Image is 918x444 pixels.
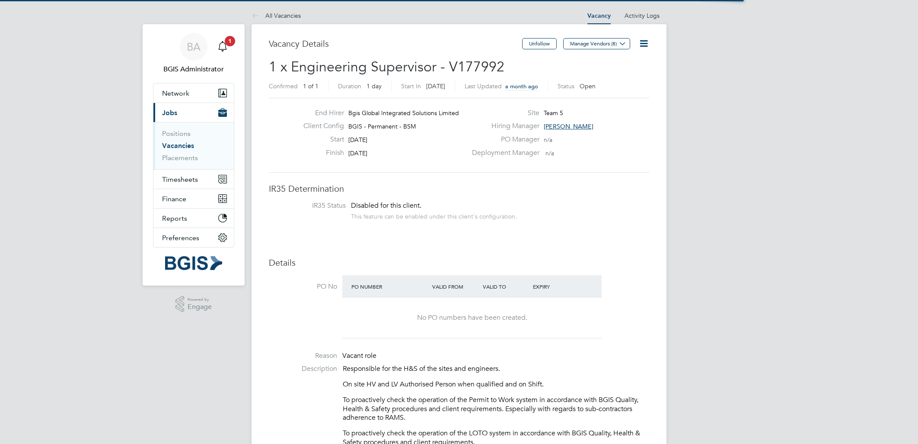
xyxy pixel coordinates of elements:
[162,129,191,138] a: Positions
[349,279,430,294] div: PO Number
[522,38,557,49] button: Unfollow
[153,33,234,74] a: BABGIS Administrator
[467,122,539,131] label: Hiring Manager
[162,154,198,162] a: Placements
[348,136,367,144] span: [DATE]
[269,38,522,49] h3: Vacancy Details
[544,136,552,144] span: n/a
[165,256,222,270] img: bgis-logo-retina.png
[625,12,660,19] a: Activity Logs
[162,89,189,97] span: Network
[426,82,445,90] span: [DATE]
[162,195,186,203] span: Finance
[544,122,593,130] span: [PERSON_NAME]
[467,148,539,158] label: Deployment Manager
[187,41,201,52] span: BA
[367,82,382,90] span: 1 day
[225,36,235,46] span: 1
[303,82,319,90] span: 1 of 1
[188,296,212,303] span: Powered by
[430,279,481,294] div: Valid From
[563,38,630,49] button: Manage Vendors (8)
[269,282,337,291] label: PO No
[545,149,554,157] span: n/a
[269,183,649,194] h3: IR35 Determination
[505,83,538,90] span: a month ago
[343,396,649,422] p: To proactively check the operation of the Permit to Work system in accordance with BGIS Quality, ...
[269,58,504,75] span: 1 x Engineering Supervisor - V177992
[153,64,234,74] span: BGIS Administrator
[580,82,596,90] span: Open
[342,351,376,360] span: Vacant role
[343,364,649,373] p: Responsible for the H&S of the sites and engineers.
[153,256,234,270] a: Go to home page
[587,12,611,19] a: Vacancy
[162,175,198,183] span: Timesheets
[296,109,344,118] label: End Hirer
[162,214,187,222] span: Reports
[162,234,199,242] span: Preferences
[153,189,234,208] button: Finance
[162,109,177,117] span: Jobs
[351,313,593,322] div: No PO numbers have been created.
[153,170,234,189] button: Timesheets
[143,24,245,286] nav: Main navigation
[162,142,194,150] a: Vacancies
[269,257,649,268] h3: Details
[153,103,234,122] button: Jobs
[277,201,346,210] label: IR35 Status
[467,135,539,144] label: PO Manager
[348,122,416,130] span: BGIS - Permanent - BSM
[214,33,231,61] a: 1
[343,380,649,389] p: On site HV and LV Authorised Person when qualified and on Shift.
[351,201,421,210] span: Disabled for this client.
[296,148,344,158] label: Finish
[175,296,212,312] a: Powered byEngage
[531,279,581,294] div: Expiry
[188,303,212,311] span: Engage
[269,351,337,360] label: Reason
[467,109,539,118] label: Site
[153,228,234,247] button: Preferences
[153,209,234,228] button: Reports
[558,82,574,90] label: Status
[252,12,301,19] a: All Vacancies
[269,364,337,373] label: Description
[153,84,234,103] button: Network
[296,135,344,144] label: Start
[269,82,298,90] label: Confirmed
[296,122,344,131] label: Client Config
[465,82,502,90] label: Last Updated
[401,82,421,90] label: Start In
[338,82,361,90] label: Duration
[348,109,459,117] span: Bgis Global Integrated Solutions Limited
[348,149,367,157] span: [DATE]
[153,122,234,169] div: Jobs
[351,210,517,220] div: This feature can be enabled under this client's configuration.
[481,279,531,294] div: Valid To
[544,109,563,117] span: Team 5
